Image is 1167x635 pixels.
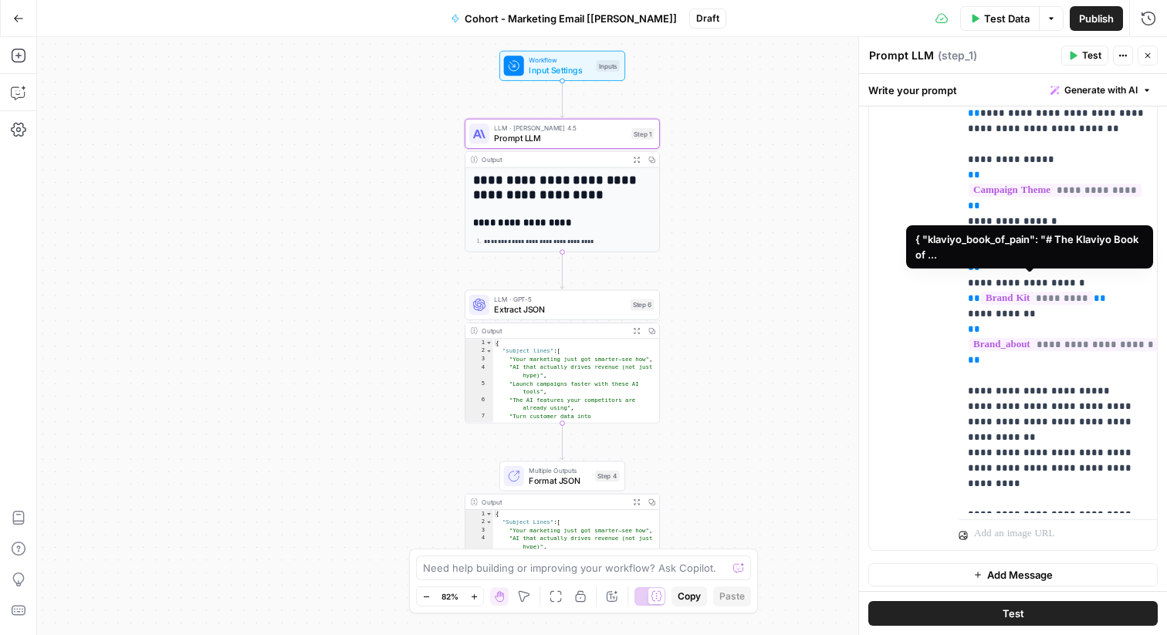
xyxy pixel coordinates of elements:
button: Test [1061,46,1108,66]
div: 5 [465,380,493,396]
span: Toggle code folding, rows 1 through 14 [485,339,492,347]
div: 4 [465,363,493,380]
span: Paste [719,589,745,603]
div: Step 4 [595,471,620,482]
div: Write your prompt [859,74,1167,106]
div: Inputs [597,60,620,72]
span: Extract JSON [494,303,625,316]
div: { "klaviyo_book_of_pain": "# The Klaviyo Book of ... [915,231,1144,262]
span: Test [1003,606,1024,621]
div: 2 [465,518,493,527]
span: Generate with AI [1064,83,1138,97]
div: 6 [465,396,493,412]
button: Copy [671,586,707,606]
div: 7 [465,413,493,429]
span: Add Message [987,567,1053,583]
span: Toggle code folding, rows 2 through 8 [485,347,492,356]
div: userDelete [869,38,946,550]
span: LLM · GPT-5 [494,294,625,304]
div: Step 6 [631,299,655,311]
span: Workflow [529,55,591,65]
div: Multiple OutputsFormat JSONStep 4Output{ "Subject Lines":[ "Your marketing just got smarter—see h... [465,461,660,594]
span: Draft [696,12,719,25]
div: 2 [465,347,493,356]
div: 4 [465,535,493,551]
div: Output [482,497,625,507]
span: Prompt LLM [494,132,626,144]
button: Generate with AI [1044,80,1158,100]
div: LLM · GPT-5Extract JSONStep 6Output{ "subject lines":[ "Your marketing just got smarter—see how",... [465,290,660,424]
button: Publish [1070,6,1123,31]
span: Publish [1079,11,1114,26]
span: Cohort - Marketing Email [[PERSON_NAME]] [465,11,677,26]
span: LLM · [PERSON_NAME] 4.5 [494,123,626,133]
button: Paste [713,586,751,606]
g: Edge from step_1 to step_6 [560,252,564,289]
div: 3 [465,526,493,535]
div: Output [482,154,625,164]
button: Test Data [960,6,1039,31]
span: Input Settings [529,64,591,76]
div: Step 1 [631,128,654,140]
span: Toggle code folding, rows 2 through 8 [485,518,492,527]
div: WorkflowInput SettingsInputs [465,51,660,81]
div: 3 [465,355,493,363]
span: Test Data [984,11,1030,26]
span: Copy [678,589,701,603]
div: 1 [465,510,493,518]
g: Edge from start to step_1 [560,81,564,117]
g: Edge from step_6 to step_4 [560,423,564,459]
span: Multiple Outputs [529,465,590,475]
span: Format JSON [529,475,590,487]
button: Test [868,601,1158,626]
button: Add Message [868,563,1158,586]
div: 1 [465,339,493,347]
span: Test [1082,49,1101,62]
span: Toggle code folding, rows 1 through 14 [485,510,492,518]
span: ( step_1 ) [938,48,977,63]
div: Output [482,326,625,336]
textarea: Prompt LLM [869,48,934,63]
button: Cohort - Marketing Email [[PERSON_NAME]] [441,6,686,31]
span: 82% [441,590,458,603]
